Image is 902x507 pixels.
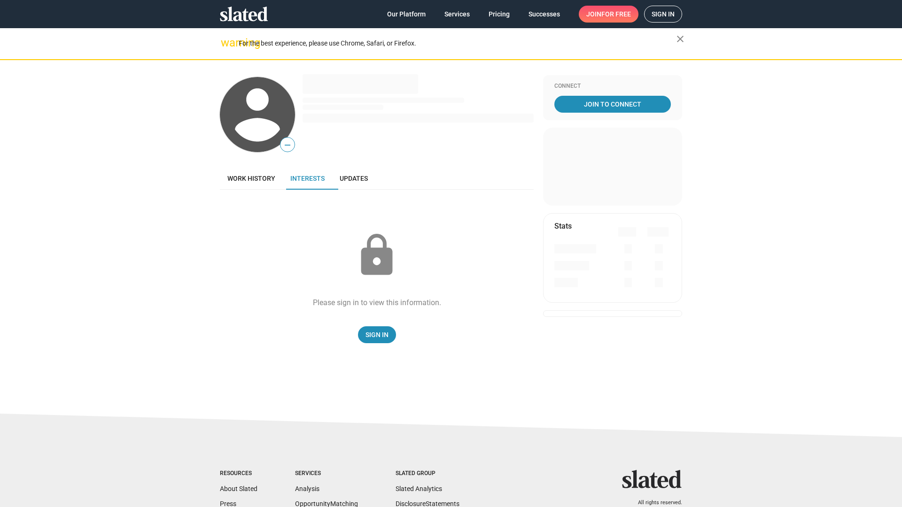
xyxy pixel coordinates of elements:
[358,326,396,343] a: Sign In
[554,83,671,90] div: Connect
[283,167,332,190] a: Interests
[340,175,368,182] span: Updates
[444,6,470,23] span: Services
[529,6,560,23] span: Successes
[290,175,325,182] span: Interests
[365,326,389,343] span: Sign In
[295,485,319,492] a: Analysis
[280,139,295,151] span: —
[554,221,572,231] mat-card-title: Stats
[437,6,477,23] a: Services
[396,485,442,492] a: Slated Analytics
[586,6,631,23] span: Join
[489,6,510,23] span: Pricing
[601,6,631,23] span: for free
[554,96,671,113] a: Join To Connect
[239,37,676,50] div: For the best experience, please use Chrome, Safari, or Firefox.
[353,232,400,279] mat-icon: lock
[220,470,257,477] div: Resources
[221,37,232,48] mat-icon: warning
[521,6,568,23] a: Successes
[481,6,517,23] a: Pricing
[220,485,257,492] a: About Slated
[313,298,441,307] div: Please sign in to view this information.
[220,167,283,190] a: Work history
[675,33,686,45] mat-icon: close
[556,96,669,113] span: Join To Connect
[644,6,682,23] a: Sign in
[387,6,426,23] span: Our Platform
[332,167,375,190] a: Updates
[652,6,675,22] span: Sign in
[295,470,358,477] div: Services
[396,470,459,477] div: Slated Group
[227,175,275,182] span: Work history
[380,6,433,23] a: Our Platform
[579,6,638,23] a: Joinfor free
